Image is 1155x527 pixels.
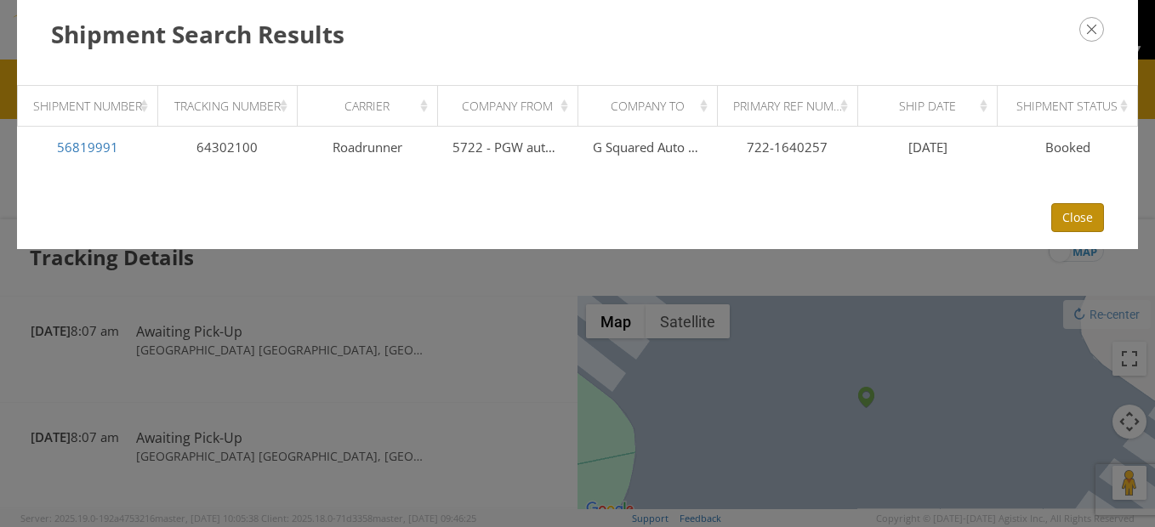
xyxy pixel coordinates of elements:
[298,127,438,169] td: Roadrunner
[313,98,432,115] div: Carrier
[437,127,577,169] td: 5722 - PGW autoglass - [GEOGRAPHIC_DATA]
[733,98,852,115] div: Primary Ref Number
[1051,203,1104,232] button: Close
[51,17,1104,51] h3: Shipment Search Results
[157,127,298,169] td: 64302100
[908,139,947,156] span: [DATE]
[593,98,712,115] div: Company To
[33,98,152,115] div: Shipment Number
[873,98,992,115] div: Ship Date
[1045,139,1090,156] span: Booked
[452,98,572,115] div: Company From
[57,139,118,156] a: 56819991
[173,98,292,115] div: Tracking Number
[1013,98,1132,115] div: Shipment Status
[718,127,858,169] td: 722-1640257
[577,127,718,169] td: G Squared Auto Glass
